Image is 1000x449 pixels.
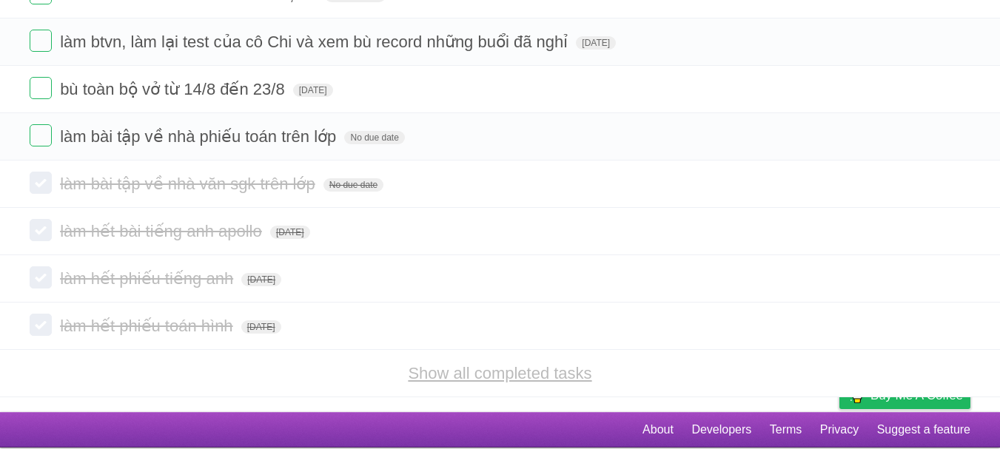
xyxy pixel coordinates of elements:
span: làm hết bài tiếng anh apollo [60,222,266,240]
span: [DATE] [270,226,310,239]
a: Suggest a feature [877,416,970,444]
a: Developers [691,416,751,444]
span: bù toàn bộ vở từ 14/8 đến 23/8 [60,80,289,98]
span: [DATE] [293,84,333,97]
span: làm btvn, làm lại test của cô Chi và xem bù record những buổi đã nghỉ [60,33,571,51]
label: Done [30,314,52,336]
label: Done [30,77,52,99]
span: [DATE] [241,273,281,286]
a: About [642,416,674,444]
span: No due date [344,131,404,144]
span: [DATE] [241,320,281,334]
label: Done [30,172,52,194]
span: [DATE] [576,36,616,50]
label: Done [30,30,52,52]
label: Done [30,266,52,288]
span: No due date [323,178,383,192]
span: làm hết phiếu tiếng anh [60,269,237,288]
span: làm bài tập về nhà phiếu toán trên lớp [60,127,340,146]
a: Show all completed tasks [408,364,591,382]
span: Buy me a coffee [870,382,963,408]
a: Terms [770,416,802,444]
label: Done [30,124,52,146]
label: Done [30,219,52,241]
span: làm bài tập về nhà văn sgk trên lớp [60,175,319,193]
span: làm hết phiếu toán hình [60,317,236,335]
a: Privacy [820,416,859,444]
